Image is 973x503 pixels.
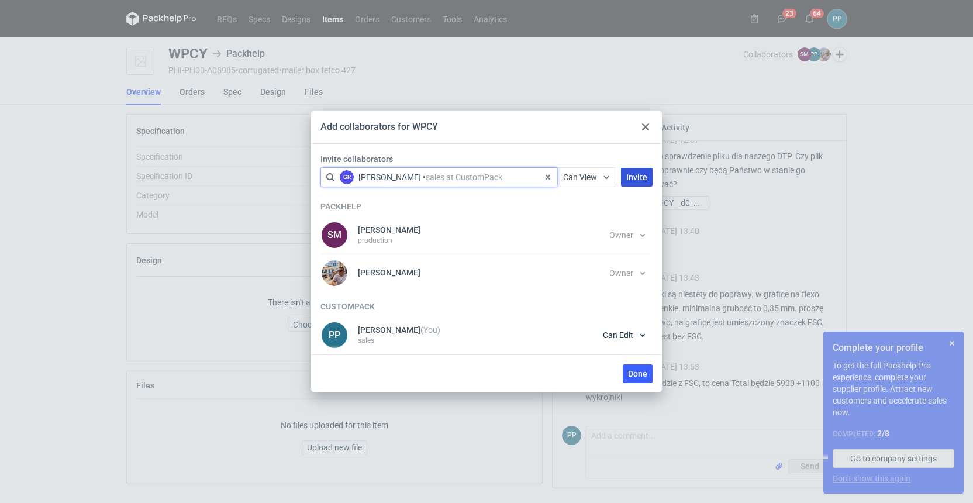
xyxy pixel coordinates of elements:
span: Owner [609,269,633,277]
h3: CustomPack [320,301,650,312]
button: Owner [604,264,650,282]
div: Grzegorz Rosa [340,170,354,184]
div: Sebastian Markut [320,221,349,249]
span: Done [628,370,647,378]
button: Invite [621,168,653,187]
p: sales [358,336,440,345]
span: Invite [626,173,647,181]
button: Done [623,364,653,383]
button: Can Edit [598,326,650,344]
span: sales at CustomPack [426,173,502,182]
p: [PERSON_NAME] [358,268,420,277]
div: Paweł Puch [320,321,349,349]
button: Owner [604,226,650,244]
div: Michał Palasek [320,259,349,287]
p: [PERSON_NAME] [358,225,420,235]
span: Owner [609,231,633,239]
label: Invite collaborators [320,153,657,165]
div: Add collaborators for WPCY [320,120,438,133]
img: Michał Palasek [322,260,347,286]
figcaption: PP [322,322,347,348]
figcaption: GR [340,170,354,184]
p: [PERSON_NAME] [358,325,440,335]
div: Grzegorz Rosa • sales at CustomPack (Grzegorz.Rosa@custompack.eu) [358,171,502,183]
h3: Packhelp [320,201,650,212]
figcaption: SM [322,222,347,248]
p: production [358,236,420,245]
span: Can View [563,173,597,182]
span: Can Edit [603,331,633,339]
small: (You) [420,325,440,335]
